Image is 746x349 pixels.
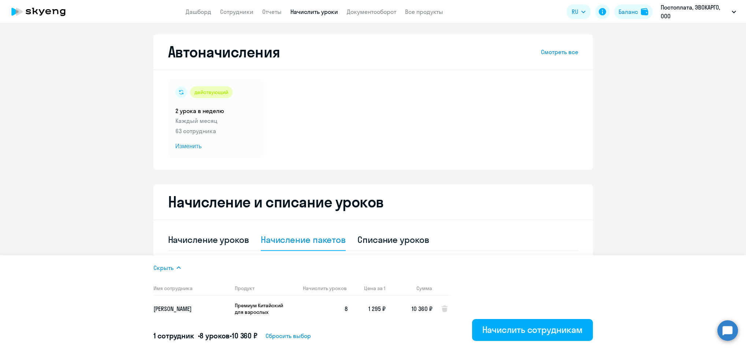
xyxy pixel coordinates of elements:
p: Премиум Китайский для взрослых [235,302,290,315]
th: Имя сотрудника [153,281,229,296]
span: 10 360 ₽ [232,331,257,340]
th: Начислить уроков [297,281,348,296]
span: Скрыть [153,263,174,272]
span: Изменить [175,142,257,151]
h2: Автоначисления [168,43,280,61]
span: Сбросить выбор [266,331,311,340]
p: Каждый месяц [175,116,257,125]
div: Списание уроков [357,234,429,245]
button: Начислить сотрудникам [472,319,593,341]
button: Постоплата, ЭВОКАРГО, ООО [657,3,740,20]
h2: Начисление и списание уроков [168,193,578,211]
a: Начислить уроки [290,8,338,15]
h5: 1 сотрудник • • [153,331,257,341]
a: Документооборот [347,8,396,15]
span: 8 уроков [200,331,230,340]
img: balance [641,8,648,15]
p: Постоплата, ЭВОКАРГО, ООО [661,3,729,20]
a: Сотрудники [220,8,253,15]
div: действующий [190,86,233,98]
a: Отчеты [262,8,282,15]
a: Смотреть все [541,48,578,56]
span: RU [572,7,578,16]
div: Начислить сотрудникам [482,324,583,335]
span: 8 [345,305,348,312]
h5: 2 урока в неделю [175,107,257,115]
button: RU [567,4,591,19]
div: Начисление пакетов [261,234,346,245]
div: Начисление уроков [168,234,249,245]
th: Продукт [229,281,297,296]
a: Дашборд [186,8,211,15]
div: Баланс [619,7,638,16]
th: Цена за 1 [348,281,386,296]
button: Балансbalance [614,4,653,19]
th: Сумма [386,281,433,296]
span: 10 360 ₽ [412,305,433,312]
p: 63 сотрудника [175,127,257,135]
span: 1 295 ₽ [368,305,386,312]
p: [PERSON_NAME] [153,305,229,313]
a: Все продукты [405,8,443,15]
